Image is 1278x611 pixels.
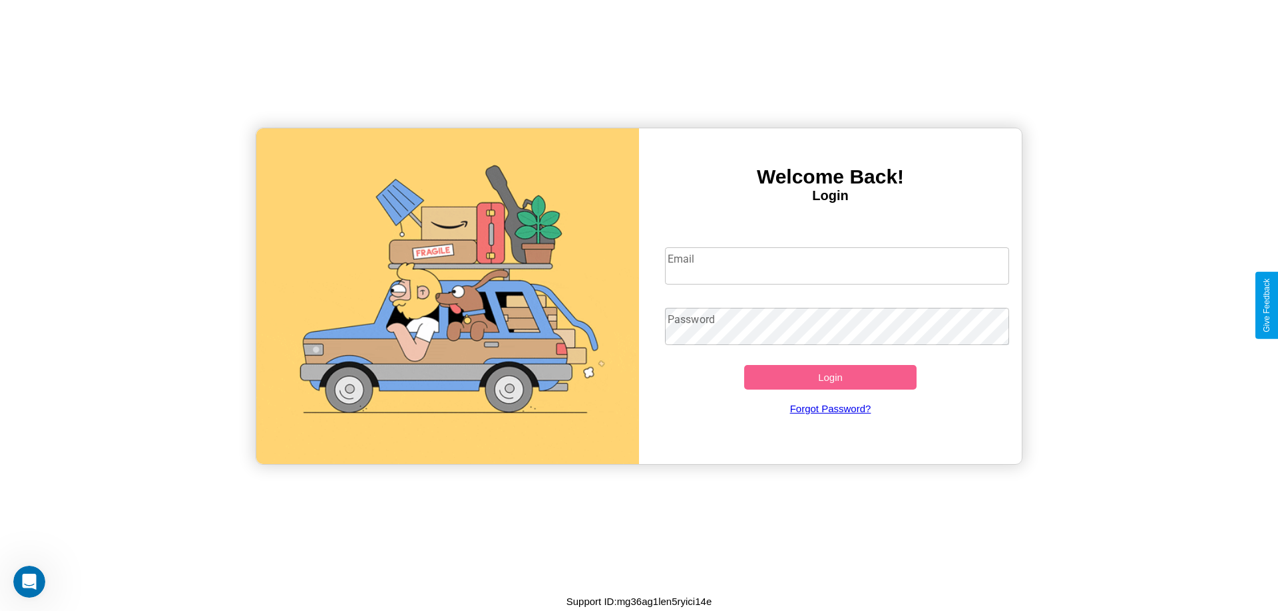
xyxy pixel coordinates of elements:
[658,390,1003,428] a: Forgot Password?
[639,166,1022,188] h3: Welcome Back!
[13,566,45,598] iframe: Intercom live chat
[256,128,639,464] img: gif
[639,188,1022,203] h4: Login
[744,365,917,390] button: Login
[566,592,712,610] p: Support ID: mg36ag1len5ryici14e
[1262,279,1271,332] div: Give Feedback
